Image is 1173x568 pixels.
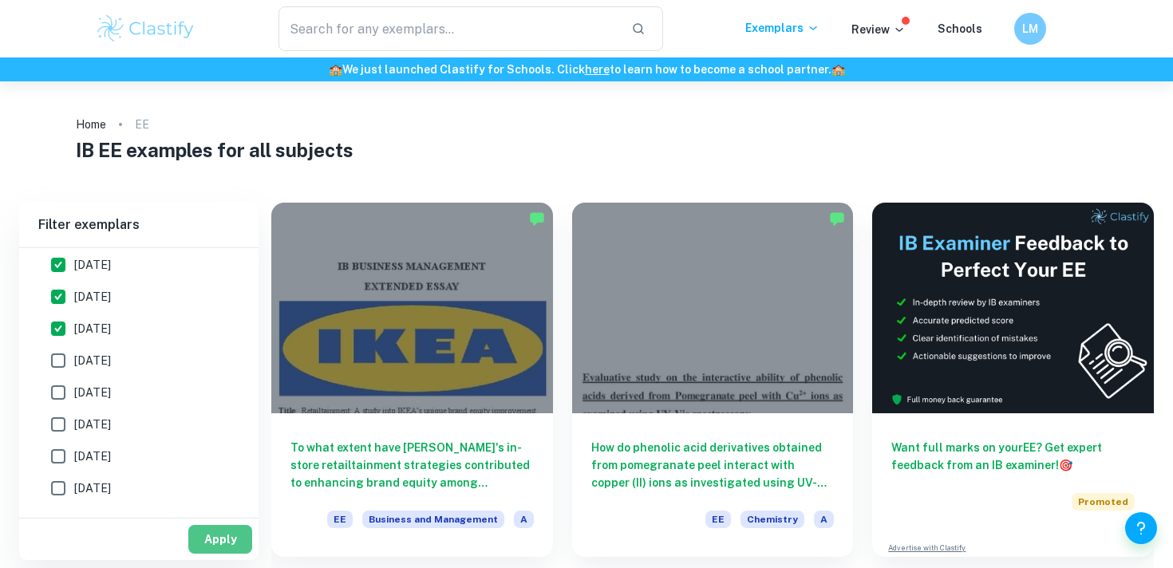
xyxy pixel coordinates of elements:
[188,525,252,554] button: Apply
[1021,20,1040,37] h6: LM
[831,63,845,76] span: 🏫
[74,256,111,274] span: [DATE]
[74,320,111,337] span: [DATE]
[585,63,610,76] a: here
[329,63,342,76] span: 🏫
[829,211,845,227] img: Marked
[705,511,731,528] span: EE
[74,288,111,306] span: [DATE]
[888,542,966,554] a: Advertise with Clastify
[3,61,1170,78] h6: We just launched Clastify for Schools. Click to learn how to become a school partner.
[529,211,545,227] img: Marked
[514,511,534,528] span: A
[74,352,111,369] span: [DATE]
[362,511,504,528] span: Business and Management
[572,203,854,557] a: How do phenolic acid derivatives obtained from pomegranate peel interact with copper (II) ions as...
[76,113,106,136] a: Home
[1072,493,1135,511] span: Promoted
[591,439,835,491] h6: How do phenolic acid derivatives obtained from pomegranate peel interact with copper (II) ions as...
[938,22,982,35] a: Schools
[74,384,111,401] span: [DATE]
[1125,512,1157,544] button: Help and Feedback
[76,136,1097,164] h1: IB EE examples for all subjects
[741,511,804,528] span: Chemistry
[851,21,906,38] p: Review
[290,439,534,491] h6: To what extent have [PERSON_NAME]'s in-store retailtainment strategies contributed to enhancing b...
[135,116,149,133] p: EE
[95,13,196,45] img: Clastify logo
[74,448,111,465] span: [DATE]
[327,511,353,528] span: EE
[872,203,1154,413] img: Thumbnail
[745,19,820,37] p: Exemplars
[19,203,259,247] h6: Filter exemplars
[891,439,1135,474] h6: Want full marks on your EE ? Get expert feedback from an IB examiner!
[74,416,111,433] span: [DATE]
[814,511,834,528] span: A
[1014,13,1046,45] button: LM
[1059,459,1072,471] span: 🎯
[872,203,1154,557] a: Want full marks on yourEE? Get expert feedback from an IB examiner!PromotedAdvertise with Clastify
[271,203,553,557] a: To what extent have [PERSON_NAME]'s in-store retailtainment strategies contributed to enhancing b...
[74,479,111,497] span: [DATE]
[278,6,618,51] input: Search for any exemplars...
